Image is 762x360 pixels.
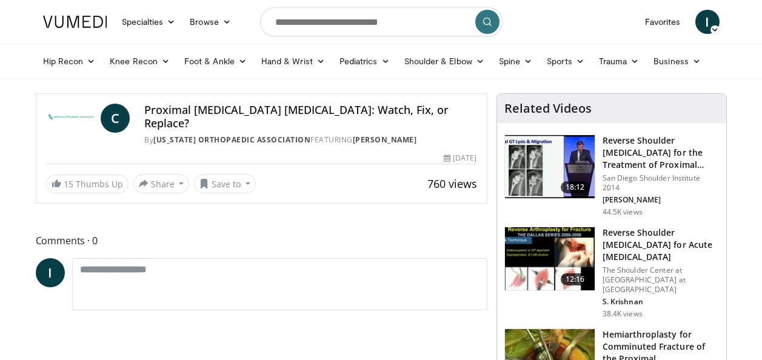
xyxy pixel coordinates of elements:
a: Foot & Ankle [177,49,254,73]
a: Hand & Wrist [254,49,332,73]
a: C [101,104,130,133]
a: Specialties [115,10,183,34]
p: [PERSON_NAME] [603,195,719,205]
a: Pediatrics [332,49,397,73]
h4: Related Videos [504,101,592,116]
img: Q2xRg7exoPLTwO8X4xMDoxOjA4MTsiGN.150x105_q85_crop-smart_upscale.jpg [505,135,595,198]
a: Hip Recon [36,49,103,73]
h3: Reverse Shoulder [MEDICAL_DATA] for Acute [MEDICAL_DATA] [603,227,719,263]
a: Trauma [592,49,647,73]
span: Comments 0 [36,233,487,248]
img: butch_reverse_arthroplasty_3.png.150x105_q85_crop-smart_upscale.jpg [505,227,595,290]
p: 44.5K views [603,207,643,217]
h3: Reverse Shoulder [MEDICAL_DATA] for the Treatment of Proximal Humeral … [603,135,719,171]
a: Shoulder & Elbow [397,49,492,73]
a: Favorites [638,10,688,34]
span: 760 views [427,176,477,191]
h4: Proximal [MEDICAL_DATA] [MEDICAL_DATA]: Watch, Fix, or Replace? [144,104,476,130]
span: 15 [64,178,73,190]
a: Business [646,49,708,73]
a: 12:16 Reverse Shoulder [MEDICAL_DATA] for Acute [MEDICAL_DATA] The Shoulder Center at [GEOGRAPHIC... [504,227,719,319]
p: 38.4K views [603,309,643,319]
button: Share [133,174,190,193]
a: Knee Recon [102,49,177,73]
img: VuMedi Logo [43,16,107,28]
a: 18:12 Reverse Shoulder [MEDICAL_DATA] for the Treatment of Proximal Humeral … San Diego Shoulder ... [504,135,719,217]
div: By FEATURING [144,135,476,145]
button: Save to [194,174,256,193]
a: [US_STATE] Orthopaedic Association [153,135,310,145]
p: S. Krishnan [603,297,719,307]
a: Sports [540,49,592,73]
a: I [36,258,65,287]
a: Spine [492,49,540,73]
span: 18:12 [561,181,590,193]
input: Search topics, interventions [260,7,503,36]
a: 15 Thumbs Up [46,175,129,193]
a: [PERSON_NAME] [353,135,417,145]
p: San Diego Shoulder Institute 2014 [603,173,719,193]
div: [DATE] [444,153,476,164]
span: 12:16 [561,273,590,285]
p: The Shoulder Center at [GEOGRAPHIC_DATA] at [GEOGRAPHIC_DATA] [603,265,719,295]
img: California Orthopaedic Association [46,104,96,133]
a: Browse [182,10,238,34]
a: I [695,10,720,34]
